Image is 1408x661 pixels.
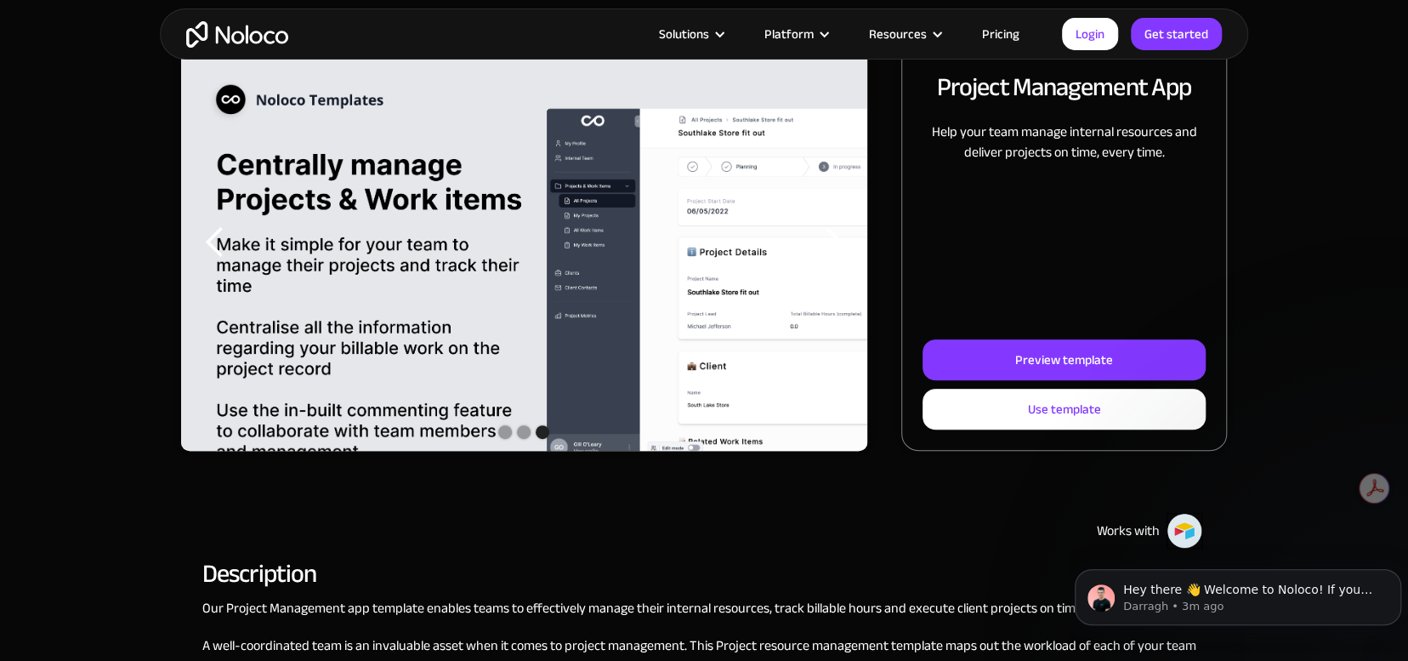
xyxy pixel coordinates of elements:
[517,425,531,439] div: Show slide 2 of 3
[1068,533,1408,652] iframe: Intercom notifications message
[923,122,1206,162] p: Help your team manage internal resources and deliver projects on time, every time.
[1167,513,1202,549] img: Airtable
[1062,18,1118,50] a: Login
[869,23,927,45] div: Resources
[743,23,848,45] div: Platform
[1097,521,1160,541] div: Works with
[202,598,1206,618] p: Our Project Management app template enables teams to effectively manage their internal resources,...
[961,23,1041,45] a: Pricing
[848,23,961,45] div: Resources
[536,425,549,439] div: Show slide 3 of 3
[764,23,814,45] div: Platform
[1131,18,1222,50] a: Get started
[638,23,743,45] div: Solutions
[923,339,1206,380] a: Preview template
[186,21,288,48] a: home
[923,389,1206,430] a: Use template
[1027,398,1100,420] div: Use template
[181,34,249,451] div: previous slide
[181,34,867,451] div: carousel
[202,566,1206,581] h2: Description
[498,425,512,439] div: Show slide 1 of 3
[937,69,1191,105] h2: Project Management App
[799,34,867,451] div: next slide
[1015,349,1113,371] div: Preview template
[659,23,709,45] div: Solutions
[181,34,867,451] div: 3 of 3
